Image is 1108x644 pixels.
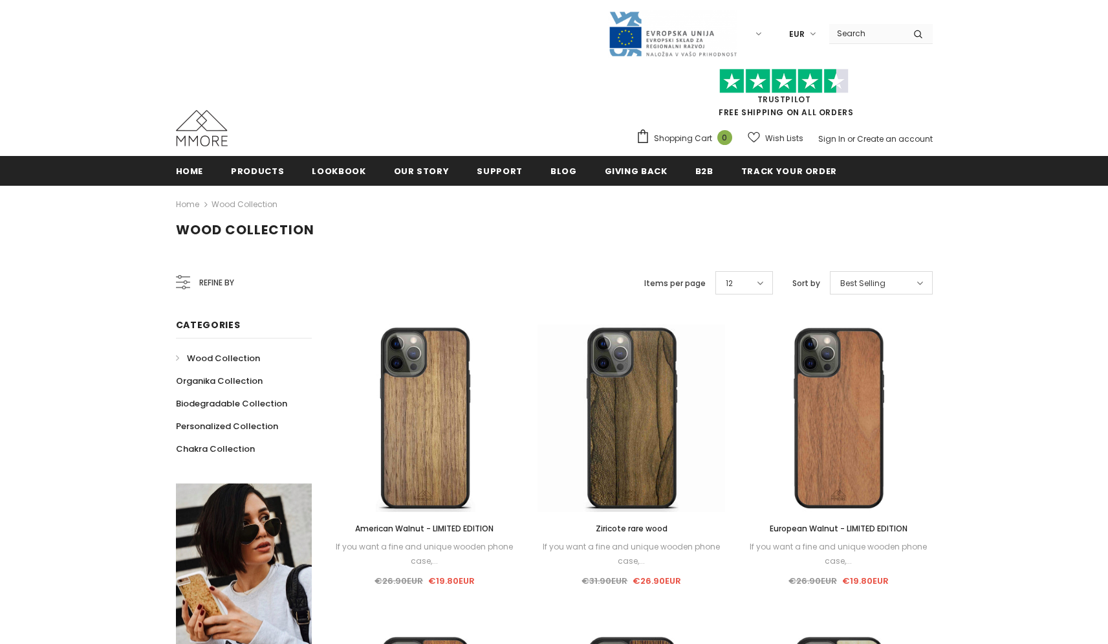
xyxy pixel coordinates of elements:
[748,127,803,150] a: Wish Lists
[176,375,263,387] span: Organika Collection
[477,156,523,185] a: support
[857,133,933,144] a: Create an account
[176,443,255,455] span: Chakra Collection
[636,74,933,118] span: FREE SHIPPING ON ALL ORDERS
[176,110,228,146] img: MMORE Cases
[176,370,263,392] a: Organika Collection
[176,347,260,370] a: Wood Collection
[605,165,668,177] span: Giving back
[331,540,519,568] div: If you want a fine and unique wooden phone case,...
[744,522,932,536] a: European Walnut - LIMITED EDITION
[176,392,287,415] a: Biodegradable Collection
[726,277,733,290] span: 12
[394,165,450,177] span: Our Story
[176,197,199,212] a: Home
[176,221,314,239] span: Wood Collection
[608,10,737,58] img: Javni Razpis
[331,522,519,536] a: American Walnut - LIMITED EDITION
[633,575,681,587] span: €26.90EUR
[581,575,627,587] span: €31.90EUR
[212,199,277,210] a: Wood Collection
[176,397,287,410] span: Biodegradable Collection
[818,133,845,144] a: Sign In
[765,132,803,145] span: Wish Lists
[176,165,204,177] span: Home
[477,165,523,177] span: support
[312,165,365,177] span: Lookbook
[605,156,668,185] a: Giving back
[538,540,725,568] div: If you want a fine and unique wooden phone case,...
[312,156,365,185] a: Lookbook
[428,575,475,587] span: €19.80EUR
[187,352,260,364] span: Wood Collection
[176,318,241,331] span: Categories
[744,540,932,568] div: If you want a fine and unique wooden phone case,...
[792,277,820,290] label: Sort by
[829,24,904,43] input: Search Site
[550,165,577,177] span: Blog
[176,415,278,438] a: Personalized Collection
[231,165,284,177] span: Products
[550,156,577,185] a: Blog
[199,276,234,290] span: Refine by
[394,156,450,185] a: Our Story
[741,156,837,185] a: Track your order
[538,522,725,536] a: Ziricote rare wood
[842,575,889,587] span: €19.80EUR
[596,523,668,534] span: Ziricote rare wood
[176,156,204,185] a: Home
[788,575,837,587] span: €26.90EUR
[840,277,885,290] span: Best Selling
[176,438,255,460] a: Chakra Collection
[375,575,423,587] span: €26.90EUR
[717,130,732,145] span: 0
[654,132,712,145] span: Shopping Cart
[644,277,706,290] label: Items per page
[847,133,855,144] span: or
[719,69,849,94] img: Trust Pilot Stars
[176,420,278,432] span: Personalized Collection
[789,28,805,41] span: EUR
[608,28,737,39] a: Javni Razpis
[636,129,739,148] a: Shopping Cart 0
[231,156,284,185] a: Products
[695,165,713,177] span: B2B
[741,165,837,177] span: Track your order
[355,523,494,534] span: American Walnut - LIMITED EDITION
[757,94,811,105] a: Trustpilot
[770,523,907,534] span: European Walnut - LIMITED EDITION
[695,156,713,185] a: B2B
